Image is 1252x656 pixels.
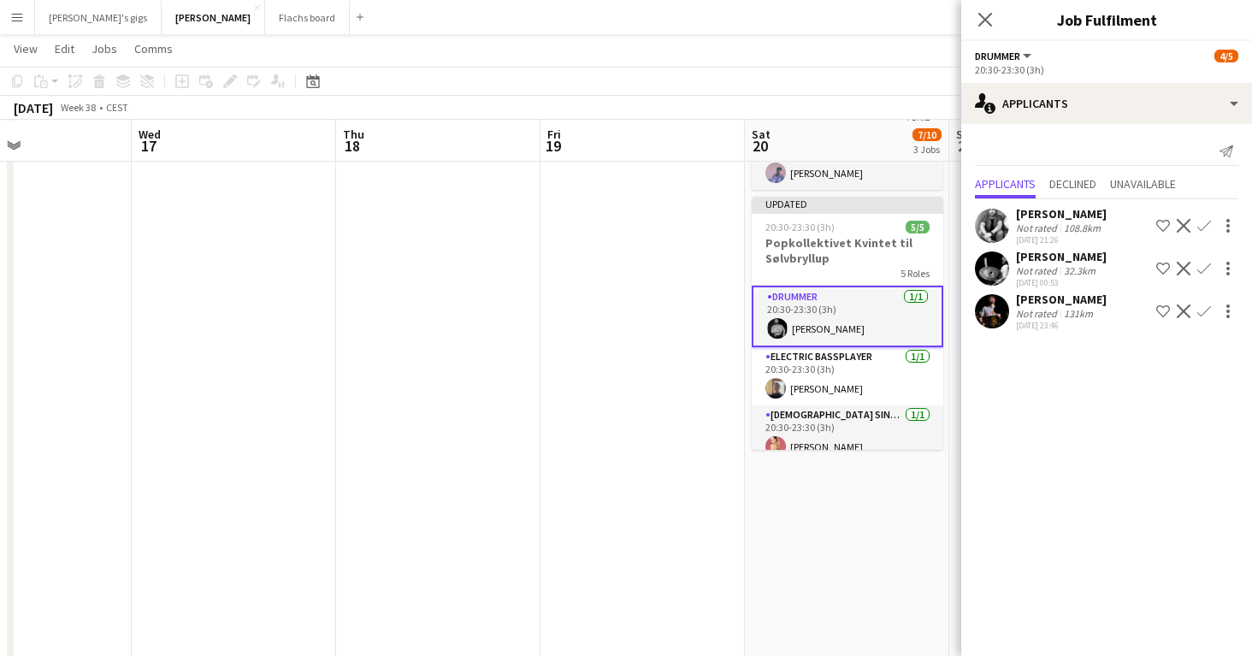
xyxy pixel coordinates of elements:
[961,83,1252,124] div: Applicants
[265,1,350,34] button: Flachs board
[1016,264,1060,277] div: Not rated
[1214,50,1238,62] span: 4/5
[1016,277,1107,288] div: [DATE] 00:53
[92,41,117,56] span: Jobs
[162,1,265,34] button: [PERSON_NAME]
[14,99,53,116] div: [DATE]
[35,1,162,34] button: [PERSON_NAME]'s gigs
[752,286,943,347] app-card-role: Drummer1/120:30-23:30 (3h)[PERSON_NAME]
[545,136,561,156] span: 19
[975,50,1034,62] button: Drummer
[901,267,930,280] span: 5 Roles
[134,41,173,56] span: Comms
[1060,307,1096,320] div: 131km
[752,347,943,405] app-card-role: Electric Bassplayer1/120:30-23:30 (3h)[PERSON_NAME]
[913,143,941,156] div: 3 Jobs
[343,127,364,142] span: Thu
[56,101,99,114] span: Week 38
[752,235,943,266] h3: Popkollektivet Kvintet til Sølvbryllup
[752,197,943,210] div: Updated
[954,136,977,156] span: 21
[1060,264,1099,277] div: 32.3km
[1060,222,1104,234] div: 108.8km
[906,221,930,233] span: 5/5
[1016,249,1107,264] div: [PERSON_NAME]
[912,128,942,141] span: 7/10
[547,127,561,142] span: Fri
[975,63,1238,76] div: 20:30-23:30 (3h)
[136,136,161,156] span: 17
[1016,206,1107,222] div: [PERSON_NAME]
[765,221,835,233] span: 20:30-23:30 (3h)
[85,38,124,60] a: Jobs
[752,127,771,142] span: Sat
[139,127,161,142] span: Wed
[752,197,943,450] app-job-card: Updated20:30-23:30 (3h)5/5Popkollektivet Kvintet til Sølvbryllup5 RolesDrummer1/120:30-23:30 (3h)...
[1110,178,1176,190] span: Unavailable
[749,136,771,156] span: 20
[1049,178,1096,190] span: Declined
[55,41,74,56] span: Edit
[106,101,128,114] div: CEST
[975,50,1020,62] span: Drummer
[48,38,81,60] a: Edit
[975,178,1036,190] span: Applicants
[340,136,364,156] span: 18
[1016,292,1107,307] div: [PERSON_NAME]
[956,127,977,142] span: Sun
[14,41,38,56] span: View
[961,9,1252,31] h3: Job Fulfilment
[1016,307,1060,320] div: Not rated
[1016,234,1107,245] div: [DATE] 21:26
[752,405,943,464] app-card-role: [DEMOGRAPHIC_DATA] Singer1/120:30-23:30 (3h)[PERSON_NAME]
[127,38,180,60] a: Comms
[1016,222,1060,234] div: Not rated
[7,38,44,60] a: View
[1016,320,1107,331] div: [DATE] 23:46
